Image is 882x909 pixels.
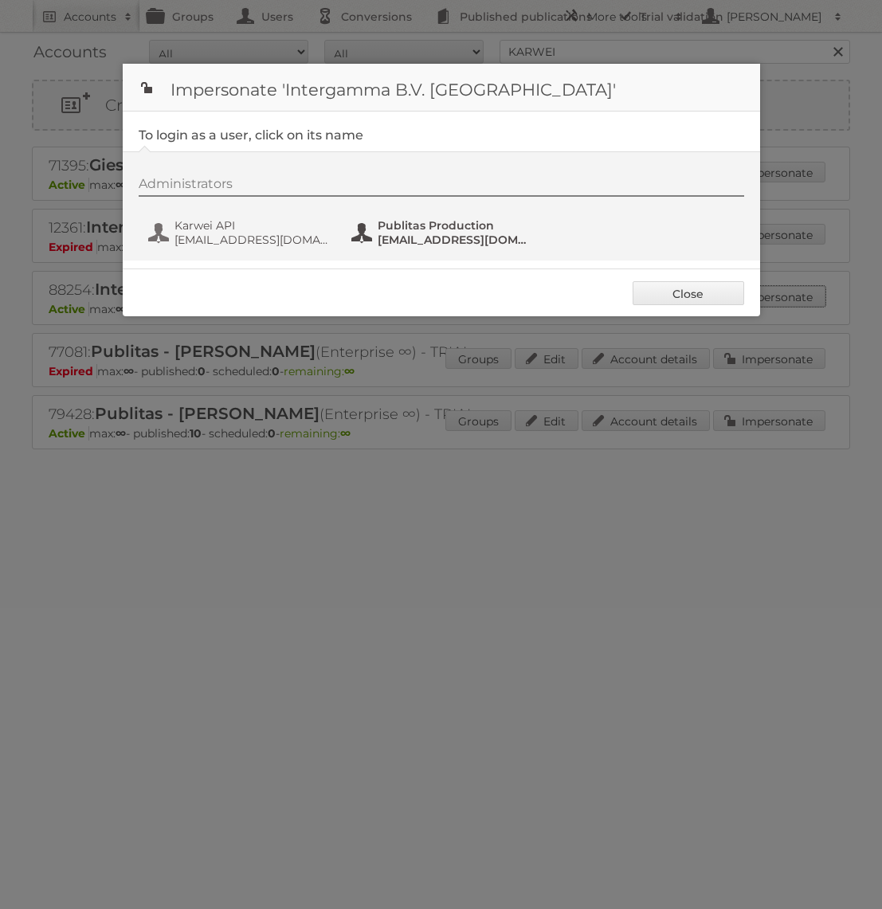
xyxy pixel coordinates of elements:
[378,233,532,247] span: [EMAIL_ADDRESS][DOMAIN_NAME]
[350,217,537,249] button: Publitas Production [EMAIL_ADDRESS][DOMAIN_NAME]
[174,233,329,247] span: [EMAIL_ADDRESS][DOMAIN_NAME]
[123,64,760,112] h1: Impersonate 'Intergamma B.V. [GEOGRAPHIC_DATA]'
[147,217,334,249] button: Karwei API [EMAIL_ADDRESS][DOMAIN_NAME]
[633,281,744,305] a: Close
[174,218,329,233] span: Karwei API
[139,127,363,143] legend: To login as a user, click on its name
[139,176,744,197] div: Administrators
[378,218,532,233] span: Publitas Production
